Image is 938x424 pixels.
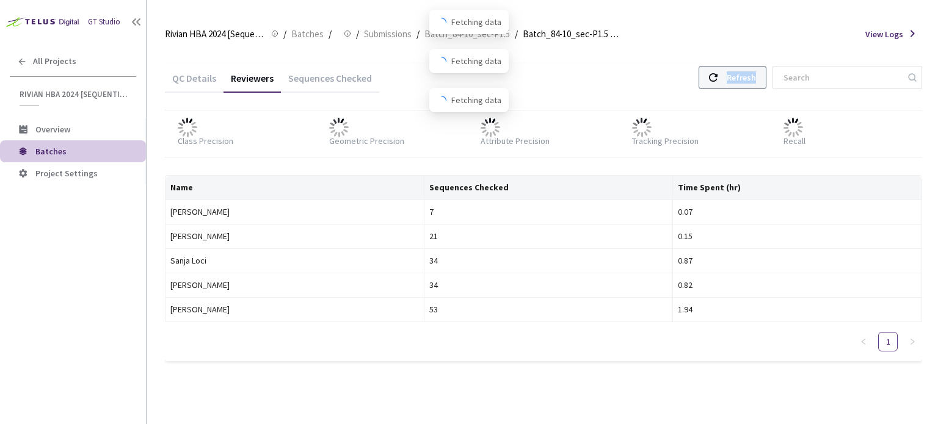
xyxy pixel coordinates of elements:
span: Batches [291,27,324,41]
img: loader.gif [783,118,803,137]
span: Fetching data [451,54,501,68]
div: 0.87 [678,254,917,267]
a: Batch_84-10_sec-P1.5 [422,27,512,40]
div: Refresh [727,66,756,88]
div: QC Details [165,72,224,93]
li: / [329,27,332,41]
span: loading [435,16,448,29]
div: GT Studio [88,16,120,28]
a: 1 [879,332,897,351]
a: Batches [289,27,326,40]
li: / [283,27,286,41]
a: Submissions [362,27,414,40]
div: Geometric Precision [329,135,404,147]
div: 1.94 [678,303,917,316]
span: Batches [35,146,67,157]
span: Fetching data [451,93,501,107]
div: [PERSON_NAME] [170,205,419,218]
span: loading [435,95,448,107]
div: Class Precision [178,135,233,147]
img: loader.gif [329,118,349,137]
input: Search [776,66,906,88]
li: / [416,27,420,41]
div: 34 [429,254,668,267]
li: / [356,27,359,41]
img: loader.gif [481,118,500,137]
button: right [903,332,922,351]
div: Reviewers [224,72,281,93]
span: Project Settings [35,168,98,179]
div: 0.82 [678,278,917,292]
span: Submissions [364,27,412,41]
button: left [854,332,873,351]
div: 0.07 [678,205,917,218]
li: Previous Page [854,332,873,351]
span: Rivian HBA 2024 [Sequential] [165,27,264,41]
div: 21 [429,229,668,243]
span: Fetching data [451,15,501,29]
div: 7 [429,205,668,218]
div: Tracking Precision [632,135,699,147]
span: Batch_84-10_sec-P1.5 [424,27,510,41]
div: Attribute Precision [481,135,550,147]
th: Name [165,176,424,200]
li: Next Page [903,332,922,351]
div: 0.15 [678,229,917,243]
span: Rivian HBA 2024 [Sequential] [20,89,129,99]
th: Sequences Checked [424,176,674,200]
div: Sanja Loci [170,254,419,267]
div: Sequences Checked [281,72,379,93]
div: [PERSON_NAME] [170,278,419,292]
div: 53 [429,303,668,316]
span: left [860,338,867,345]
th: Time Spent (hr) [673,176,922,200]
div: 34 [429,278,668,292]
div: Recall [783,135,805,147]
div: [PERSON_NAME] [170,303,419,316]
span: right [909,338,916,345]
li: / [515,27,518,41]
span: loading [435,56,448,68]
span: View Logs [865,28,903,40]
span: All Projects [33,56,76,66]
span: Batch_84-10_sec-P1.5 QC - [DATE] [523,27,622,41]
div: [PERSON_NAME] [170,229,419,243]
li: 1 [878,332,898,351]
img: loader.gif [178,118,197,137]
img: loader.gif [632,118,652,137]
span: Overview [35,124,70,135]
